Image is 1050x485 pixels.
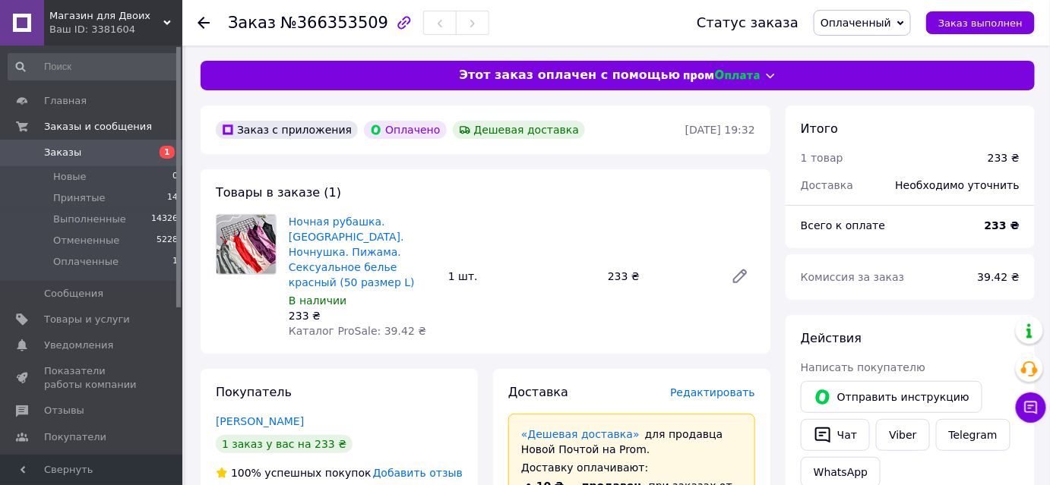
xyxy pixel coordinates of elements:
[521,427,742,457] div: для продавца Новой Почтой на Prom.
[373,467,463,479] span: Добавить отзыв
[216,415,304,427] a: [PERSON_NAME]
[364,121,446,139] div: Оплачено
[289,325,426,337] span: Каталог ProSale: 39.42 ₴
[198,15,210,30] div: Вернуться назад
[521,460,742,475] div: Доставку оплачивают:
[442,266,602,287] div: 1 шт.
[725,261,755,291] a: Редактировать
[44,313,130,326] span: Товары и услуги
[216,385,292,399] span: Покупатель
[521,428,640,440] a: «Дешевая доставка»
[44,287,103,301] span: Сообщения
[216,465,372,480] div: успешных покупок
[453,121,586,139] div: Дешевая доставка
[887,168,1029,202] div: Необходимо уточнить
[228,14,276,32] span: Заказ
[988,150,1020,165] div: 233 ₴
[53,255,119,269] span: Оплаченные
[602,266,719,287] div: 233 ₴
[49,23,182,36] div: Ваш ID: 3381604
[217,215,276,274] img: Ночная рубашка. Пеньюар. Ночнушка. Пижама. Сексуальное белье красный (50 размер L)
[459,67,680,84] span: Этот заказ оплачен с помощью
[44,339,113,352] span: Уведомления
[167,191,178,205] span: 14
[216,185,341,200] span: Товары в заказе (1)
[53,191,106,205] span: Принятые
[821,17,891,29] span: Оплаченный
[801,331,862,345] span: Действия
[978,271,1020,283] span: 39.42 ₴
[216,435,353,453] div: 1 заказ у вас на 233 ₴
[801,152,843,164] span: 1 товар
[280,14,388,32] span: №366353509
[44,430,106,444] span: Покупатели
[44,146,81,159] span: Заказы
[876,419,929,451] a: Viber
[1016,392,1046,423] button: Чат с покупателем
[53,213,126,226] span: Выполненные
[44,94,87,108] span: Главная
[801,179,853,191] span: Доставка
[801,419,870,451] button: Чат
[670,386,755,398] span: Редактировать
[53,234,119,247] span: Отмененные
[157,234,178,247] span: 5228
[936,419,1010,451] a: Telegram
[289,308,436,323] div: 233 ₴
[801,361,925,373] span: Написать покупателю
[8,53,179,80] input: Поиск
[926,11,1035,34] button: Заказ выполнен
[151,213,178,226] span: 14326
[289,294,346,307] span: В наличии
[289,216,415,288] a: Ночная рубашка. [GEOGRAPHIC_DATA]. Ночнушка. Пижама. Сексуальное белье красный (50 размер L)
[697,15,799,30] div: Статус заказа
[231,467,261,479] span: 100%
[44,120,152,134] span: Заказы и сообщения
[172,255,178,269] span: 1
[685,124,755,136] time: [DATE] 19:32
[801,271,905,283] span: Комиссия за заказ
[44,364,141,392] span: Показатели работы компании
[53,170,87,184] span: Новые
[508,385,568,399] span: Доставка
[172,170,178,184] span: 0
[801,381,982,413] button: Отправить инструкцию
[801,121,838,136] span: Итого
[801,219,885,231] span: Всего к оплате
[985,219,1020,231] b: 233 ₴
[44,404,84,417] span: Отзывы
[49,9,163,23] span: Магазин для Двоих
[216,121,358,139] div: Заказ с приложения
[160,146,175,159] span: 1
[938,17,1023,29] span: Заказ выполнен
